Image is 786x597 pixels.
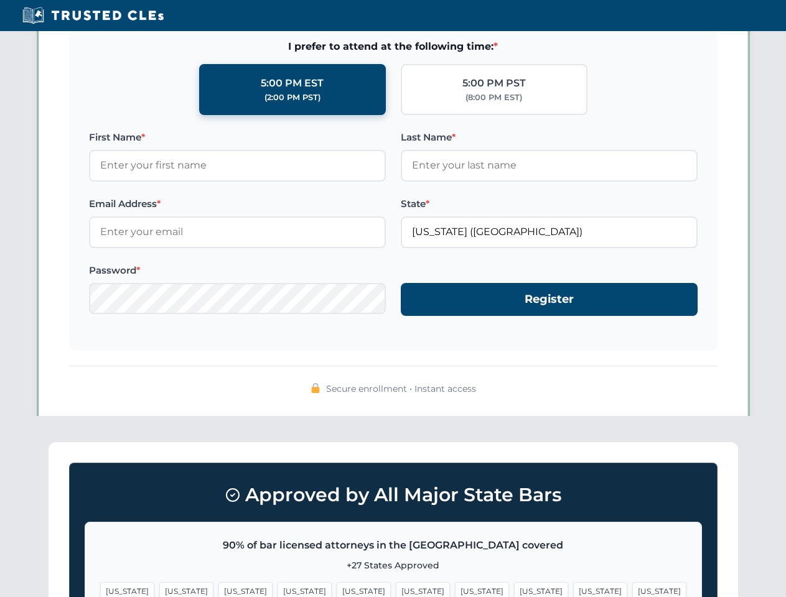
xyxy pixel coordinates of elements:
[89,197,386,211] label: Email Address
[466,91,522,104] div: (8:00 PM EST)
[264,91,320,104] div: (2:00 PM PST)
[401,130,698,145] label: Last Name
[85,478,702,512] h3: Approved by All Major State Bars
[100,537,686,553] p: 90% of bar licensed attorneys in the [GEOGRAPHIC_DATA] covered
[401,216,698,248] input: Florida (FL)
[401,150,698,181] input: Enter your last name
[311,383,320,393] img: 🔒
[89,39,698,55] span: I prefer to attend at the following time:
[401,197,698,211] label: State
[89,130,386,145] label: First Name
[261,75,324,91] div: 5:00 PM EST
[401,283,698,316] button: Register
[89,150,386,181] input: Enter your first name
[19,6,167,25] img: Trusted CLEs
[89,263,386,278] label: Password
[89,216,386,248] input: Enter your email
[100,558,686,572] p: +27 States Approved
[462,75,526,91] div: 5:00 PM PST
[326,382,476,396] span: Secure enrollment • Instant access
